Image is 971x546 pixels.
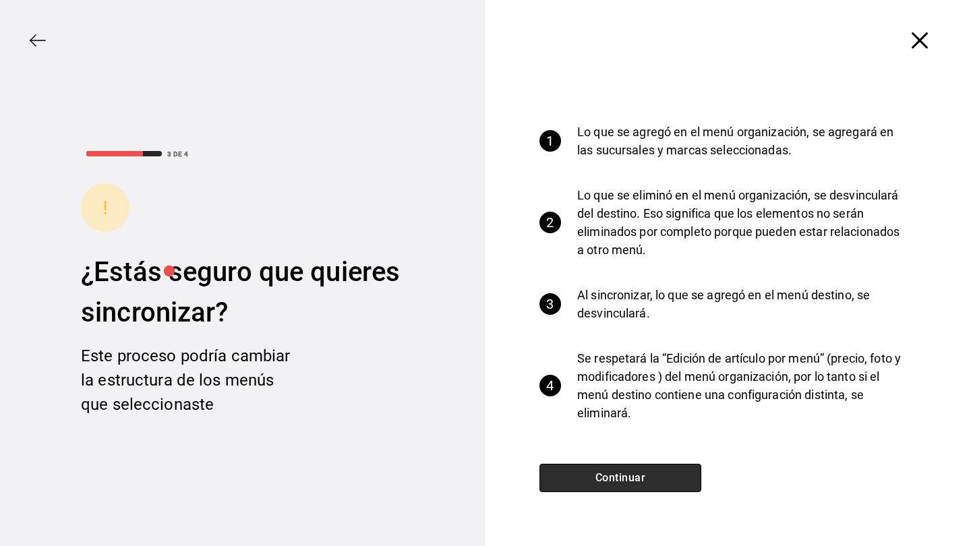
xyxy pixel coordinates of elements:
[539,130,561,152] div: 1
[577,286,906,322] p: Al sincronizar, lo que se agregó en el menú destino, se desvinculará.
[539,293,561,315] div: 3
[577,123,906,159] p: Lo que se agregó en el menú organización, se agregará en las sucursales y marcas seleccionadas.
[577,186,906,259] p: Lo que se eliminó en el menú organización, se desvinculará del destino. Eso significa que los ele...
[81,344,297,417] div: Este proceso podría cambiar la estructura de los menús que seleccionaste
[577,349,906,422] p: Se respetará la “Edición de artículo por menú” (precio, foto y modificadores ) del menú organizac...
[539,375,561,396] div: 4
[539,464,701,492] button: Continuar
[539,212,561,233] div: 2
[81,252,405,333] div: ¿Estás seguro que quieres sincronizar?
[167,149,188,159] div: 3 DE 4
